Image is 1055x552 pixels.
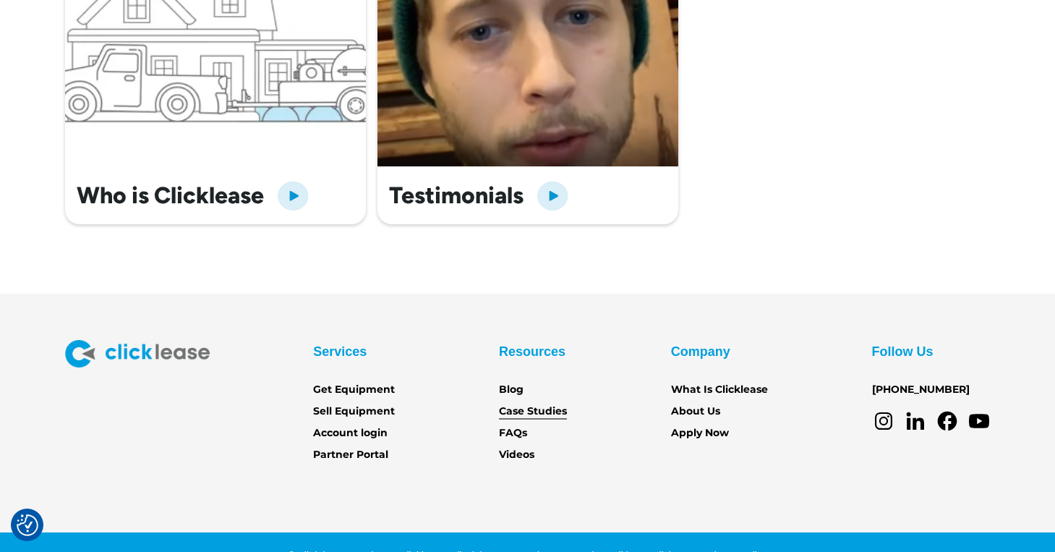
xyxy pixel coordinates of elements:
[872,340,934,363] div: Follow Us
[671,340,730,363] div: Company
[671,382,768,398] a: What Is Clicklease
[499,404,567,420] a: Case Studies
[499,447,534,463] a: Videos
[276,178,310,213] img: Blue play button logo on a light blue circular background
[17,514,38,536] button: Consent Preferences
[17,514,38,536] img: Revisit consent button
[671,404,720,420] a: About Us
[872,382,970,398] a: [PHONE_NUMBER]
[499,425,527,441] a: FAQs
[671,425,729,441] a: Apply Now
[535,178,570,213] img: Blue play button logo on a light blue circular background
[77,182,264,209] h3: Who is Clicklease
[389,182,524,209] h3: Testimonials
[499,340,565,363] div: Resources
[313,382,395,398] a: Get Equipment
[313,425,388,441] a: Account login
[65,340,210,368] img: Clicklease logo
[313,404,395,420] a: Sell Equipment
[313,340,367,363] div: Services
[499,382,524,398] a: Blog
[313,447,388,463] a: Partner Portal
